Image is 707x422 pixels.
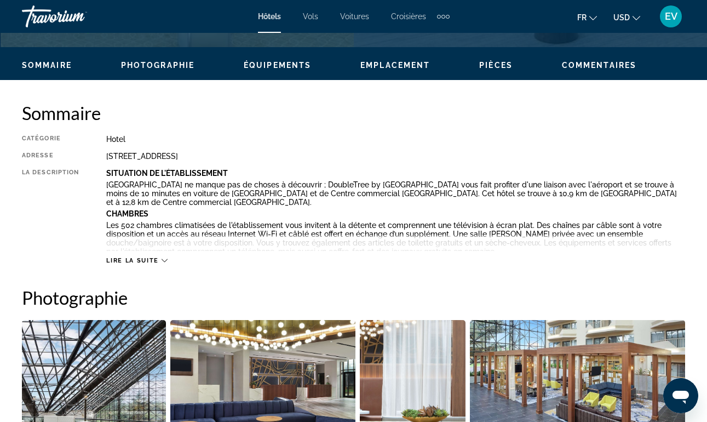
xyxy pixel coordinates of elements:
[657,5,685,28] button: User Menu
[437,8,450,25] button: Extra navigation items
[360,60,430,70] button: Emplacement
[121,60,194,70] button: Photographie
[244,60,311,70] button: Équipements
[106,180,685,207] p: [GEOGRAPHIC_DATA] ne manque pas de choses à découvrir ; DoubleTree by [GEOGRAPHIC_DATA] vous fait...
[663,378,698,413] iframe: Bouton de lancement de la fenêtre de messagerie
[577,9,597,25] button: Change language
[106,209,148,218] b: Chambres
[479,61,513,70] span: Pièces
[22,2,131,31] a: Travorium
[562,61,636,70] span: Commentaires
[106,257,158,264] span: Lire la suite
[22,60,72,70] button: Sommaire
[106,152,685,161] div: [STREET_ADDRESS]
[121,61,194,70] span: Photographie
[244,61,311,70] span: Équipements
[562,60,636,70] button: Commentaires
[391,12,426,21] a: Croisières
[613,9,640,25] button: Change currency
[360,61,430,70] span: Emplacement
[22,61,72,70] span: Sommaire
[106,221,685,256] p: Les 502 chambres climatisées de l'établissement vous invitent à la détente et comprennent une tél...
[665,11,677,22] span: EV
[340,12,369,21] a: Voitures
[106,135,685,144] div: Hotel
[106,169,228,178] b: Situation De L'établissement
[22,152,79,161] div: Adresse
[479,60,513,70] button: Pièces
[106,256,167,265] button: Lire la suite
[22,287,685,309] h2: Photographie
[577,13,587,22] span: fr
[22,102,685,124] h2: Sommaire
[303,12,318,21] a: Vols
[258,12,281,21] a: Hôtels
[613,13,630,22] span: USD
[22,169,79,251] div: La description
[22,135,79,144] div: Catégorie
